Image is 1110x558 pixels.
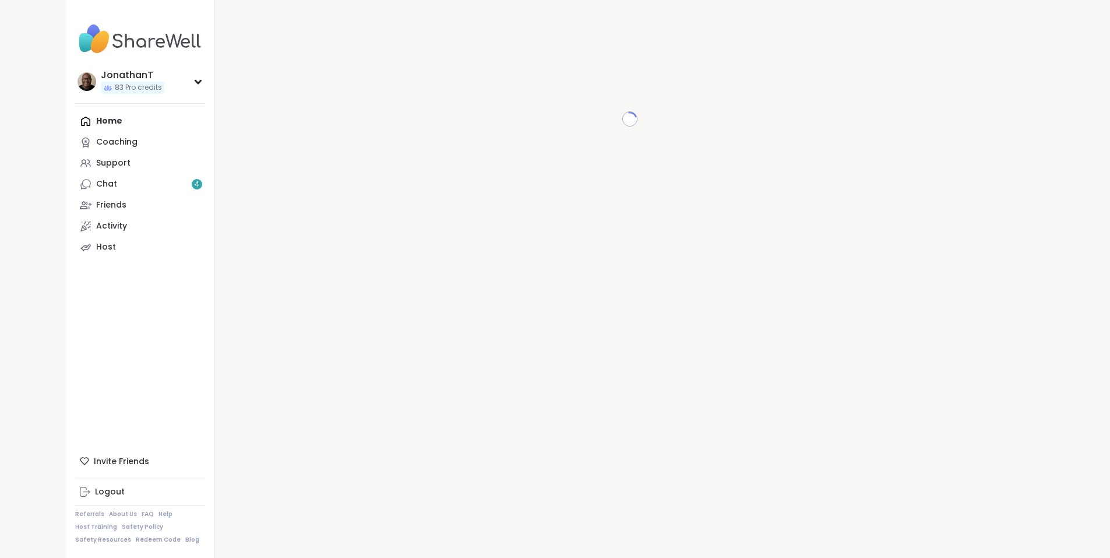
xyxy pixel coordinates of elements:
[75,237,205,258] a: Host
[75,132,205,153] a: Coaching
[75,482,205,503] a: Logout
[115,83,162,93] span: 83 Pro credits
[185,536,199,544] a: Blog
[75,536,131,544] a: Safety Resources
[96,178,117,190] div: Chat
[96,241,116,253] div: Host
[96,199,126,211] div: Friends
[96,220,127,232] div: Activity
[95,486,125,498] div: Logout
[75,195,205,216] a: Friends
[75,451,205,472] div: Invite Friends
[158,510,172,518] a: Help
[136,536,181,544] a: Redeem Code
[75,153,205,174] a: Support
[109,510,137,518] a: About Us
[77,72,96,91] img: JonathanT
[122,523,163,531] a: Safety Policy
[75,174,205,195] a: Chat4
[142,510,154,518] a: FAQ
[75,523,117,531] a: Host Training
[96,136,138,148] div: Coaching
[96,157,131,169] div: Support
[75,19,205,59] img: ShareWell Nav Logo
[195,180,199,189] span: 4
[75,216,205,237] a: Activity
[75,510,104,518] a: Referrals
[101,69,164,82] div: JonathanT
